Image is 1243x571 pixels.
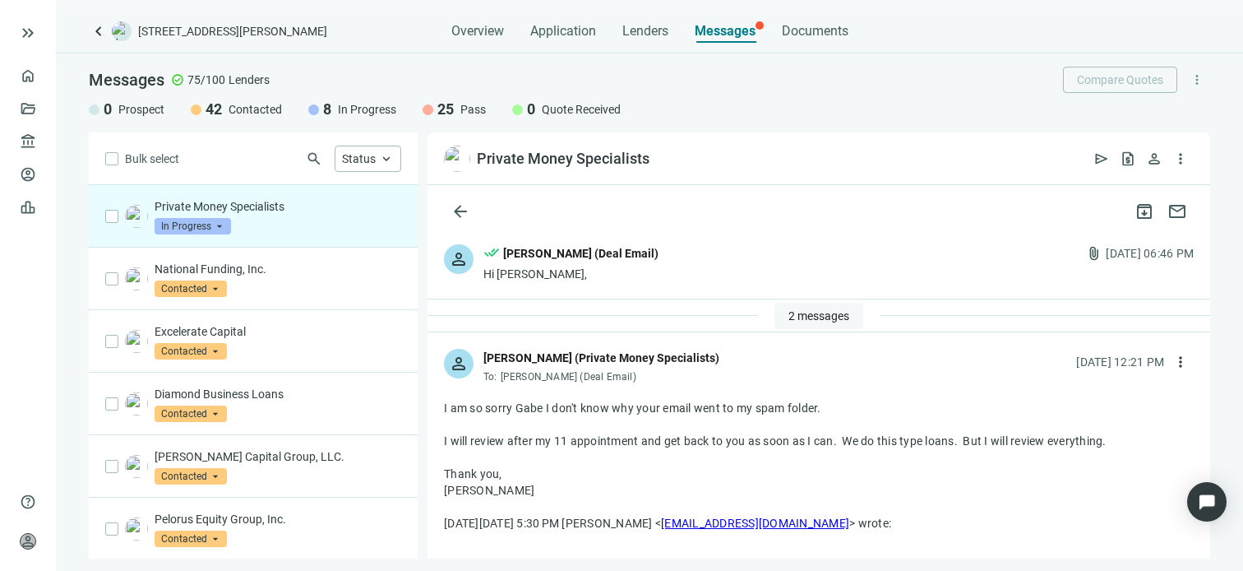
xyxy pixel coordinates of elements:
span: Prospect [118,101,164,118]
span: 42 [206,100,222,119]
span: account_balance [20,133,31,150]
img: 822a6411-f37e-487d-bda4-5fcac1b835f4 [125,330,148,353]
span: [STREET_ADDRESS][PERSON_NAME] [138,23,327,39]
span: Contacted [155,406,227,422]
span: Contacted [229,101,282,118]
span: arrow_back [451,202,470,221]
span: request_quote [1120,151,1136,167]
button: arrow_back [444,195,477,228]
button: person [1141,146,1167,172]
p: [PERSON_NAME] Capital Group, LLC. [155,448,401,465]
span: Messages [695,23,756,39]
span: Pass [460,101,486,118]
span: Documents [782,23,848,39]
button: archive [1128,195,1161,228]
span: Application [530,23,596,39]
span: person [1146,151,1162,167]
img: 25517b73-80cf-4db8-a2a8-faca9e92bc6e [125,455,148,478]
button: more_vert [1184,67,1210,93]
span: search [306,151,322,167]
span: more_vert [1172,151,1189,167]
span: person [20,533,36,550]
span: 0 [104,100,112,119]
span: send [1093,151,1110,167]
div: [DATE] 06:46 PM [1106,244,1194,262]
img: 6ee31a60-c694-4e39-b6a2-33e16abbba64 [125,205,148,228]
span: 0 [527,100,535,119]
span: done_all [483,244,500,266]
div: [DATE] 12:21 PM [1076,353,1164,371]
img: 6ee31a60-c694-4e39-b6a2-33e16abbba64 [444,146,470,172]
span: Contacted [155,281,227,297]
button: keyboard_double_arrow_right [18,23,38,43]
button: Compare Quotes [1063,67,1177,93]
span: Overview [451,23,504,39]
img: c3bb9e15-16b7-4dc4-baf9-5b128a6b46d2 [125,518,148,541]
span: Contacted [155,468,227,485]
button: send [1088,146,1115,172]
span: In Progress [338,101,396,118]
span: person [449,354,469,374]
span: Contacted [155,343,227,360]
span: check_circle [171,73,184,86]
span: attach_file [1086,245,1102,262]
button: request_quote [1115,146,1141,172]
p: Excelerate Capital [155,323,401,340]
img: b81eab12-b409-4b02-982c-dedfabdf74b8 [125,267,148,290]
p: Private Money Specialists [155,198,401,215]
span: 2 messages [788,309,849,323]
span: In Progress [155,218,231,234]
span: Lenders [229,72,270,88]
div: To: [483,370,719,383]
a: keyboard_arrow_left [89,21,109,41]
span: more_vert [1172,354,1189,370]
span: help [20,494,36,510]
button: mail [1161,195,1194,228]
div: Hi [PERSON_NAME], [483,266,658,282]
span: 75/100 [187,72,225,88]
span: Status [342,152,376,165]
span: Bulk select [125,150,179,168]
span: mail [1167,202,1187,221]
span: more_vert [1190,72,1204,87]
span: 25 [437,100,454,119]
p: Pelorus Equity Group, Inc. [155,511,401,527]
span: archive [1134,202,1154,221]
div: Private Money Specialists [477,149,649,169]
span: Lenders [622,23,668,39]
div: [PERSON_NAME] (Private Money Specialists) [483,349,719,367]
span: Contacted [155,531,227,547]
span: keyboard_arrow_up [379,151,394,166]
div: Open Intercom Messenger [1187,482,1227,522]
span: person [449,249,469,269]
div: [PERSON_NAME] (Deal Email) [503,244,658,262]
span: Messages [89,70,164,90]
button: more_vert [1167,146,1194,172]
span: [PERSON_NAME] (Deal Email) [501,371,636,383]
button: more_vert [1167,349,1194,375]
img: 60d6bbf6-b6be-4627-b456-627156536c7f [125,392,148,415]
p: Diamond Business Loans [155,386,401,402]
span: 8 [323,100,331,119]
p: National Funding, Inc. [155,261,401,277]
img: deal-logo [112,21,132,41]
button: 2 messages [774,303,863,329]
span: Quote Received [542,101,621,118]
